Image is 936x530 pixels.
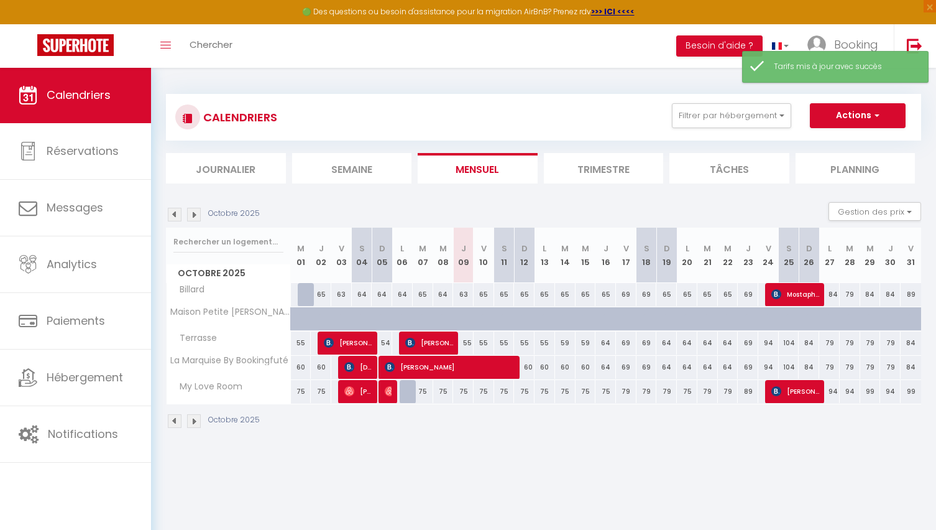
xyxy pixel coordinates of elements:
abbr: M [297,243,305,254]
abbr: M [704,243,711,254]
th: 20 [677,228,697,283]
abbr: V [623,243,629,254]
div: 55 [474,332,494,355]
abbr: D [664,243,670,254]
abbr: S [644,243,649,254]
abbr: J [461,243,466,254]
th: 22 [718,228,738,283]
div: Tarifs mis à jour avec succès [774,61,915,73]
div: 64 [697,332,718,355]
span: Notifications [48,426,118,442]
abbr: D [379,243,385,254]
div: 84 [901,356,921,379]
span: Paiements [47,313,105,328]
div: 69 [636,356,657,379]
div: 79 [860,332,881,355]
div: 65 [697,283,718,306]
div: 94 [840,380,860,403]
div: 65 [576,283,596,306]
abbr: L [400,243,404,254]
div: 64 [656,356,677,379]
img: logout [907,38,922,53]
abbr: S [502,243,507,254]
div: 84 [819,283,840,306]
div: 75 [453,380,474,403]
span: Chercher [190,38,232,51]
div: 65 [656,283,677,306]
th: 31 [901,228,921,283]
div: 94 [758,356,779,379]
th: 23 [738,228,758,283]
div: 79 [697,380,718,403]
input: Rechercher un logement... [173,231,283,253]
li: Planning [796,153,915,184]
span: [PERSON_NAME] [771,379,819,403]
div: 69 [636,332,657,355]
div: 55 [291,332,311,355]
p: Octobre 2025 [208,414,260,426]
div: 104 [779,356,799,379]
abbr: J [746,243,751,254]
div: 64 [433,283,454,306]
div: 64 [392,283,413,306]
span: RÉMy Vigogne [385,379,392,403]
div: 94 [819,380,840,403]
div: 64 [595,356,616,379]
button: Filtrer par hébergement [672,103,791,128]
div: 84 [860,283,881,306]
th: 21 [697,228,718,283]
div: 79 [616,380,636,403]
div: 75 [595,380,616,403]
abbr: L [543,243,546,254]
div: 65 [514,283,535,306]
th: 30 [880,228,901,283]
th: 27 [819,228,840,283]
button: Actions [810,103,906,128]
th: 24 [758,228,779,283]
div: 64 [718,356,738,379]
div: 75 [555,380,576,403]
abbr: V [481,243,487,254]
div: 75 [494,380,515,403]
div: 64 [372,283,392,306]
div: 55 [453,332,474,355]
span: Billard [168,283,215,297]
p: Octobre 2025 [208,208,260,220]
div: 69 [616,356,636,379]
abbr: M [866,243,874,254]
span: Hébergement [47,370,123,385]
div: 55 [535,332,555,355]
th: 08 [433,228,454,283]
th: 15 [576,228,596,283]
li: Tâches [669,153,789,184]
div: 79 [819,356,840,379]
div: 69 [738,332,758,355]
abbr: J [888,243,893,254]
div: 54 [372,332,392,355]
div: 75 [576,380,596,403]
span: Booking [834,37,878,52]
abbr: L [686,243,689,254]
div: 64 [697,356,718,379]
div: 84 [799,356,819,379]
strong: >>> ICI <<<< [591,6,635,17]
span: Mostapha [GEOGRAPHIC_DATA] [771,282,819,306]
div: 79 [880,356,901,379]
th: 16 [595,228,616,283]
li: Trimestre [544,153,664,184]
th: 17 [616,228,636,283]
div: 79 [840,356,860,379]
div: 84 [880,283,901,306]
div: 60 [311,356,331,379]
div: 60 [555,356,576,379]
span: Maison Petite [PERSON_NAME] Provençale by Booking Futé [168,307,293,317]
th: 26 [799,228,819,283]
div: 65 [474,283,494,306]
div: 84 [901,332,921,355]
div: 69 [738,283,758,306]
div: 64 [352,283,372,306]
div: 79 [840,283,860,306]
abbr: V [766,243,771,254]
div: 69 [738,356,758,379]
span: [PERSON_NAME] [405,331,453,355]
